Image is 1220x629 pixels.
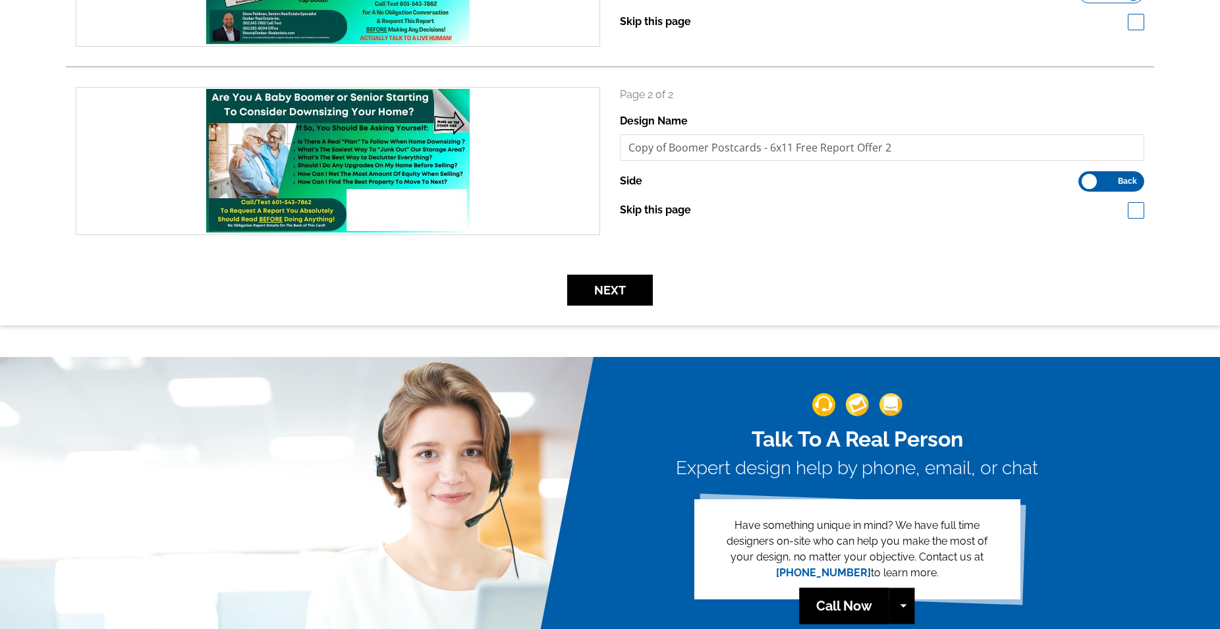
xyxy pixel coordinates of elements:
[957,323,1220,629] iframe: LiveChat chat widget
[676,457,1038,479] h3: Expert design help by phone, email, or chat
[776,566,871,579] a: [PHONE_NUMBER]
[620,87,1144,103] p: Page 2 of 2
[620,113,688,129] label: Design Name
[800,588,889,624] a: Call Now
[676,427,1038,452] h2: Talk To A Real Person
[879,393,902,416] img: support-img-3_1.png
[620,202,691,218] label: Skip this page
[567,275,653,306] button: Next
[620,173,642,189] label: Side
[812,393,835,416] img: support-img-1.png
[620,14,691,30] label: Skip this page
[620,134,1144,161] input: File Name
[715,518,999,581] p: Have something unique in mind? We have full time designers on-site who can help you make the most...
[1118,178,1137,184] span: Back
[846,393,869,416] img: support-img-2.png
